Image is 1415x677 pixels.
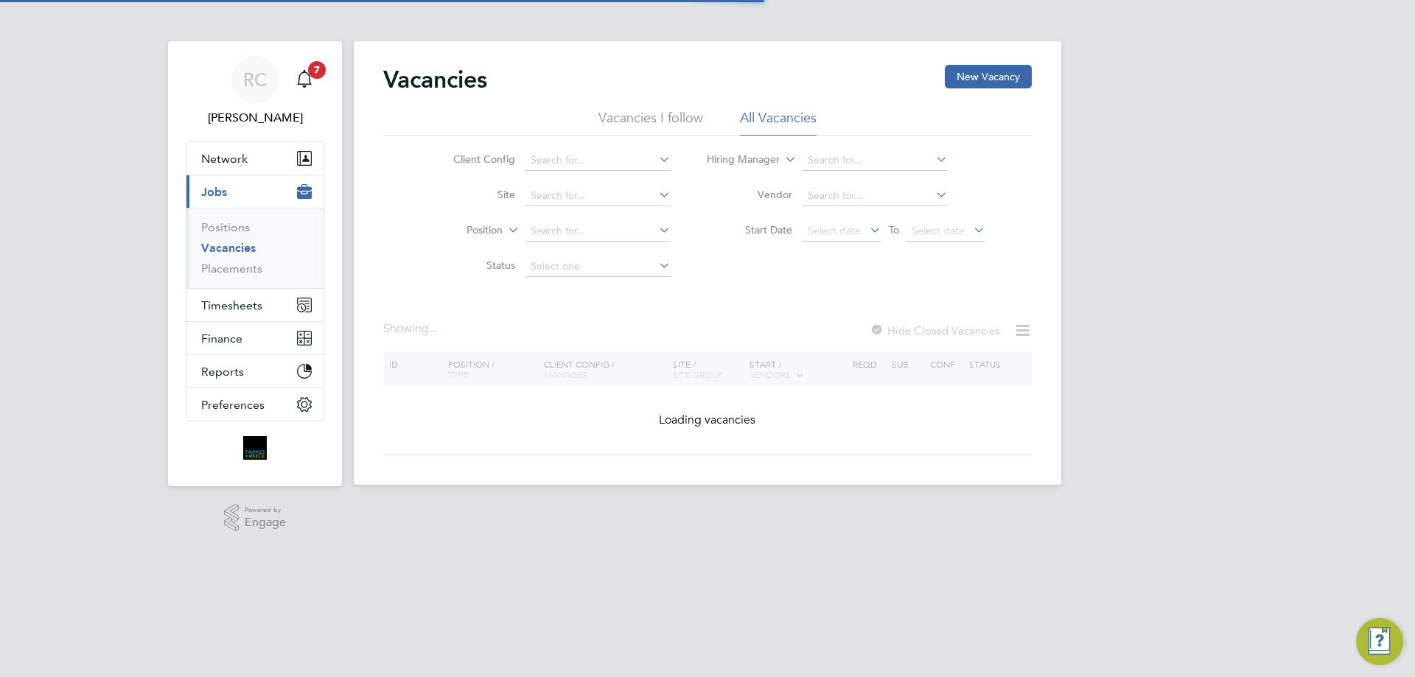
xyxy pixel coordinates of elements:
label: Site [430,188,515,201]
input: Search for... [525,150,671,171]
span: Powered by [245,504,286,516]
a: RC[PERSON_NAME] [186,56,324,127]
span: Timesheets [201,298,262,312]
input: Select one [525,256,671,277]
div: Jobs [186,208,324,288]
label: Hiring Manager [695,152,780,167]
span: 7 [308,61,326,79]
button: New Vacancy [945,65,1032,88]
a: Powered byEngage [224,504,287,532]
a: Vacancies [201,241,256,255]
button: Network [186,142,324,175]
h2: Vacancies [383,65,487,94]
div: Showing [383,321,441,337]
li: All Vacancies [740,109,817,136]
input: Search for... [803,186,948,206]
button: Jobs [186,175,324,208]
input: Search for... [525,186,671,206]
label: Vendor [707,188,792,201]
span: Engage [245,516,286,529]
button: Reports [186,355,324,387]
span: Network [201,152,248,166]
span: Jobs [201,185,227,199]
label: Hide Closed Vacancies [870,323,999,337]
button: Preferences [186,388,324,421]
label: Status [430,259,515,272]
a: Placements [201,262,262,276]
span: Select date [808,224,861,237]
span: Preferences [201,398,265,412]
nav: Main navigation [168,41,342,486]
span: Reports [201,365,244,379]
a: Positions [201,220,250,234]
span: To [884,220,904,239]
img: bromak-logo-retina.png [243,436,267,460]
span: Robyn Clarke [186,109,324,127]
label: Start Date [707,223,792,236]
span: Finance [201,332,242,345]
button: Finance [186,322,324,354]
input: Search for... [525,221,671,242]
li: Vacancies I follow [598,109,703,136]
a: Go to home page [186,436,324,460]
input: Search for... [803,150,948,171]
button: Timesheets [186,289,324,321]
label: Position [418,223,503,238]
span: RC [243,70,267,89]
button: Engage Resource Center [1356,618,1403,665]
label: Client Config [430,152,515,166]
span: Select date [912,224,965,237]
span: ... [429,321,438,336]
a: 7 [290,56,319,103]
